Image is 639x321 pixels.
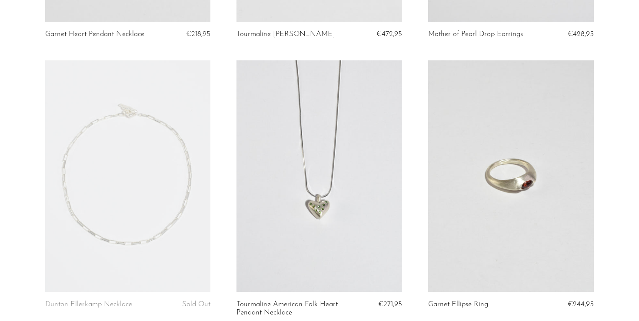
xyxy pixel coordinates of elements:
span: €244,95 [568,301,594,308]
span: Sold Out [182,301,210,308]
span: €218,95 [186,30,210,38]
a: Garnet Heart Pendant Necklace [45,30,144,38]
a: Dunton Ellerkamp Necklace [45,301,132,308]
span: €428,95 [568,30,594,38]
span: €271,95 [378,301,402,308]
a: Garnet Ellipse Ring [428,301,488,308]
a: Mother of Pearl Drop Earrings [428,30,523,38]
span: €472,95 [376,30,402,38]
a: Tourmaline [PERSON_NAME] [236,30,335,38]
a: Tourmaline American Folk Heart Pendant Necklace [236,301,347,317]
